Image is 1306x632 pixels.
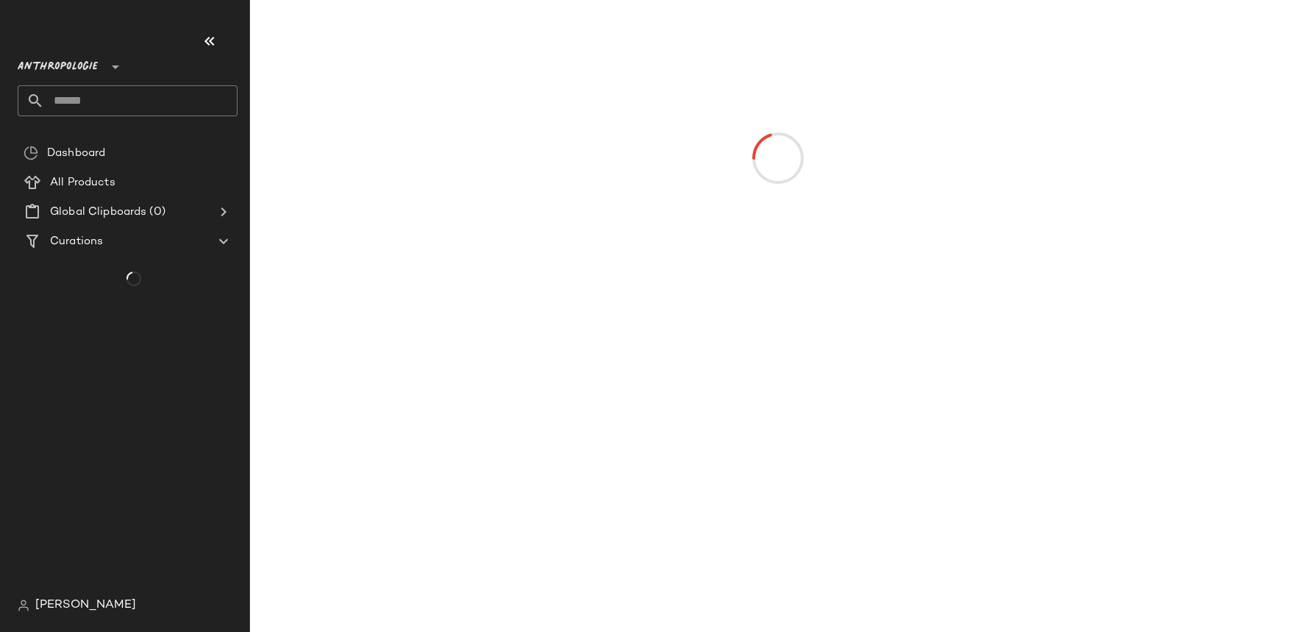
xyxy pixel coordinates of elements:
[47,145,105,162] span: Dashboard
[50,174,115,191] span: All Products
[18,50,98,77] span: Anthropologie
[35,597,136,614] span: [PERSON_NAME]
[50,204,146,221] span: Global Clipboards
[146,204,165,221] span: (0)
[24,146,38,160] img: svg%3e
[50,233,103,250] span: Curations
[18,600,29,611] img: svg%3e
